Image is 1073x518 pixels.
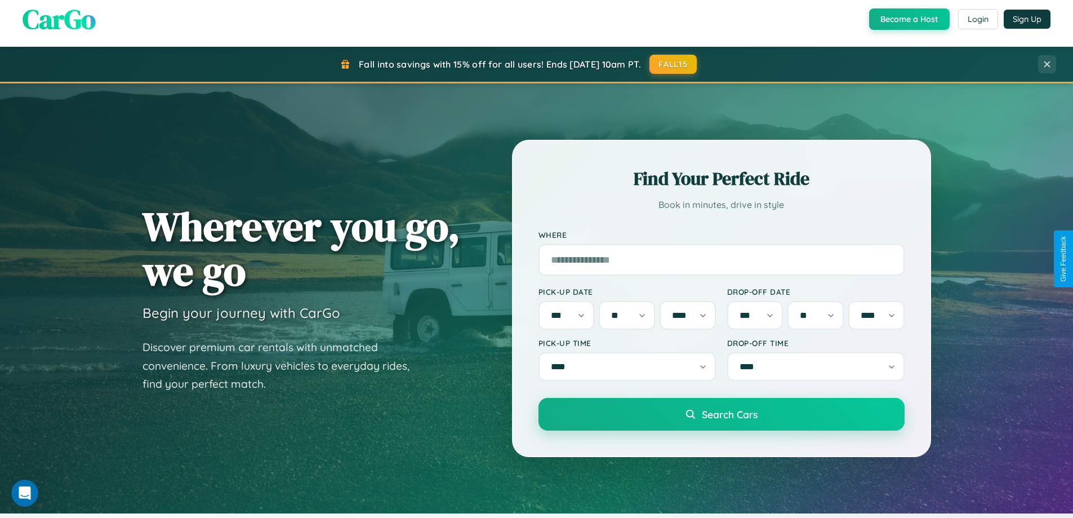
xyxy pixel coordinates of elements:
h2: Find Your Perfect Ride [538,166,905,191]
div: Give Feedback [1059,236,1067,282]
span: Fall into savings with 15% off for all users! Ends [DATE] 10am PT. [359,59,641,70]
h3: Begin your journey with CarGo [143,304,340,321]
button: Search Cars [538,398,905,431]
p: Discover premium car rentals with unmatched convenience. From luxury vehicles to everyday rides, ... [143,338,424,393]
button: Login [958,9,998,29]
label: Where [538,230,905,240]
p: Book in minutes, drive in style [538,197,905,213]
span: Search Cars [702,408,758,420]
button: Sign Up [1004,10,1050,29]
label: Drop-off Time [727,338,905,348]
iframe: Intercom live chat [11,480,38,507]
label: Drop-off Date [727,287,905,296]
label: Pick-up Time [538,338,716,348]
label: Pick-up Date [538,287,716,296]
button: Become a Host [869,8,950,30]
span: CarGo [23,1,96,38]
h1: Wherever you go, we go [143,204,460,293]
button: FALL15 [649,55,697,74]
